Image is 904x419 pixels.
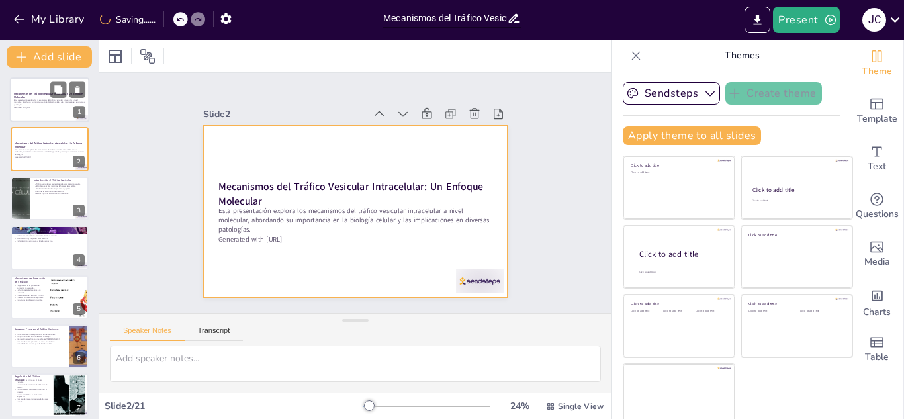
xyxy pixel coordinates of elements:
div: 7 [11,373,89,417]
p: Regulación es crítica en el tráfico vesicular. [15,379,50,383]
div: Slide 2 [203,108,365,120]
div: Add text boxes [850,135,903,183]
div: Click to add text [752,199,840,203]
div: Change the overall theme [850,40,903,87]
p: Procesos son altamente regulados. [15,296,46,299]
input: Insert title [383,9,507,28]
div: 5 [73,303,85,315]
div: 5 [11,275,89,319]
p: Señales celulares alteran la dinámica del tráfico. [15,384,50,389]
p: Estado metabólico impacta en la regulación. [15,393,50,398]
div: 3 [73,205,85,216]
div: 6 [73,352,85,364]
p: Especificidad es crucial para la función celular. [15,343,66,346]
p: La gemación es el proceso de formación de vesículas. [15,284,46,289]
span: Single View [558,401,604,412]
p: Mecanismos de Formación de Vesículas [15,277,46,284]
strong: Mecanismos del Tráfico Vesicular Intracelular: Un Enfoque Molecular [15,141,83,148]
div: Click to add text [663,310,693,313]
button: Sendsteps [623,82,720,105]
p: SNAREs son esenciales para la fusión de vesículas. [15,333,66,336]
button: Present [773,7,839,33]
span: Table [865,350,889,365]
p: Adaptinas ayudan en la selección de cargas. [15,336,66,338]
button: Delete Slide [69,81,85,97]
div: Slide 2 / 21 [105,400,363,412]
p: Tráfico vesicular es esencial para la comunicación celular. [34,183,85,185]
p: Introducción al Tráfico Vesicular [34,179,85,183]
div: J C [862,8,886,32]
div: Click to add text [631,171,725,175]
button: My Library [10,9,90,30]
button: Add slide [7,46,92,68]
p: [MEDICAL_DATA] degradan biomoléculas. [15,238,85,240]
div: 24 % [504,400,535,412]
div: 2 [11,127,89,171]
p: Comprender mecanismos reguladores es esencial. [15,398,50,403]
span: Position [140,48,156,64]
div: Add charts and graphs [850,278,903,326]
div: Get real-time input from your audience [850,183,903,230]
button: Create theme [725,82,822,105]
p: Interacción específica con membranas [PERSON_NAME]. [15,338,66,340]
button: Duplicate Slide [50,81,66,97]
p: Es clave para el estudio de enfermedades. [34,193,85,195]
span: Charts [863,305,891,320]
span: Media [864,255,890,269]
p: Proteínas SNAREs facilitan la fusión. [15,294,46,297]
div: Click to add text [800,310,842,313]
span: Template [857,112,897,126]
div: 4 [11,226,89,269]
div: Click to add title [631,163,725,168]
p: Generated with [URL] [14,106,85,109]
p: Vesículas de transporte mueven proteínas y lípidos. [15,232,85,235]
p: Tipos de Vesículas [15,228,85,232]
div: 4 [73,254,85,266]
div: Click to add title [752,186,840,194]
p: Themes [647,40,837,71]
div: 1 [10,77,89,122]
button: Transcript [185,326,244,341]
p: Comprender estas proteínas es clave en el tráfico. [15,340,66,343]
p: La fusión permite la entrega de contenido. [15,289,46,293]
div: Add images, graphics, shapes or video [850,230,903,278]
span: Theme [862,64,892,79]
p: Esta presentación explora los mecanismos del tráfico vesicular intracelular a nivel molecular, ab... [218,206,492,234]
div: Click to add title [639,249,724,260]
p: Facilita la distribución de proteínas y lípidos. [34,187,85,190]
p: Generated with [URL] [218,234,492,244]
p: Tipos de vesículas incluyen transporte, endosomas y [MEDICAL_DATA]. [15,230,85,233]
div: Click to add title [748,232,843,237]
p: Permite la eliminación de desechos. [34,190,85,193]
p: Proteínas Clave en el Tráfico Vesicular [15,328,66,332]
div: 6 [11,324,89,368]
div: Click to add title [748,301,843,306]
div: Add a table [850,326,903,373]
p: Condiciones ambientales influyen en el proceso. [15,389,50,393]
button: Speaker Notes [110,326,185,341]
div: Click to add text [696,310,725,313]
p: Estructuras lipídicas son cruciales. [15,299,46,301]
strong: Mecanismos del Tráfico Vesicular Intracelular: Un Enfoque Molecular [218,180,483,208]
div: Layout [105,46,126,67]
div: Add ready made slides [850,87,903,135]
span: Text [868,160,886,174]
button: Export to PowerPoint [745,7,770,33]
div: Click to add text [631,310,660,313]
div: 2 [73,156,85,167]
div: Click to add title [631,301,725,306]
p: Esta presentación explora los mecanismos del tráfico vesicular intracelular a nivel molecular, ab... [14,99,85,106]
div: Click to add body [639,271,723,274]
p: Generated with [URL] [15,155,85,158]
p: Esta presentación explora los mecanismos del tráfico vesicular intracelular a nivel molecular, ab... [15,148,85,155]
button: J C [862,7,886,33]
strong: Mecanismos del Tráfico Vesicular Intracelular: Un Enfoque Molecular [14,92,83,99]
div: Click to add text [748,310,790,313]
button: Apply theme to all slides [623,126,761,145]
p: Regulación del Tráfico Vesicular [15,375,50,382]
div: 7 [73,402,85,414]
p: Cada tipo tiene estructura y función específica. [15,240,85,242]
div: 1 [73,107,85,118]
div: Saving...... [100,13,156,26]
span: Questions [856,207,899,222]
